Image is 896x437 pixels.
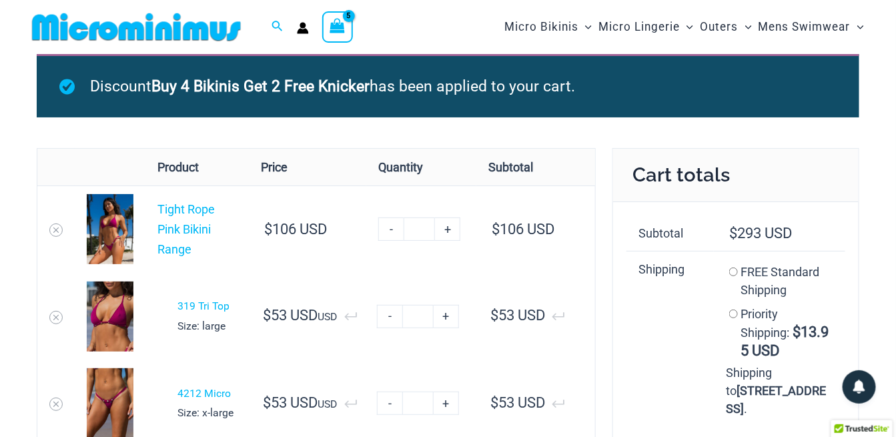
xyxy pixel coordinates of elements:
[726,364,833,418] p: Shipping to .
[263,307,318,324] bdi: 53 USD
[402,305,434,328] input: Product quantity
[434,305,459,328] a: +
[701,10,739,44] span: Outers
[322,11,353,42] a: View Shopping Cart, 5 items
[49,224,63,237] a: Remove Tight Rope Pink Bikini Range from cart
[739,10,752,44] span: Menu Toggle
[377,305,402,328] a: -
[402,392,434,415] input: Product quantity
[49,311,63,324] a: Remove 319 Tri Top from cart
[177,316,239,336] p: large
[250,149,367,185] th: Price
[177,387,231,400] a: 4212 Micro
[490,307,498,324] span: $
[598,10,680,44] span: Micro Lingerie
[729,225,737,242] span: $
[177,300,230,312] a: 319 Tri Top
[578,10,592,44] span: Menu Toggle
[87,194,133,264] img: Tight Rope Pink 319 Top 4228 Thong 05
[265,221,328,238] bdi: 106 USD
[263,394,318,411] bdi: 53 USD
[492,221,500,238] span: $
[87,282,133,352] img: Tight Rope Pink 319 Top 01
[504,10,578,44] span: Micro Bikinis
[37,54,859,117] div: Discount has been applied to your cart.
[272,19,284,35] a: Search icon link
[263,307,271,324] span: $
[697,7,755,47] a: OutersMenu ToggleMenu Toggle
[492,221,554,238] bdi: 106 USD
[177,403,239,423] p: x-large
[263,394,271,411] span: $
[476,149,595,185] th: Subtotal
[741,265,819,297] label: FREE Standard Shipping
[741,307,829,358] label: Priority Shipping:
[404,217,435,241] input: Product quantity
[759,10,851,44] span: Mens Swimwear
[366,149,476,185] th: Quantity
[27,12,246,42] img: MM SHOP LOGO FLAT
[613,149,859,202] h2: Cart totals
[260,398,356,410] span: USD
[729,225,792,242] bdi: 293 USD
[726,384,826,416] strong: [STREET_ADDRESS]
[435,217,460,241] a: +
[499,5,869,49] nav: Site Navigation
[501,7,595,47] a: Micro BikinisMenu ToggleMenu Toggle
[49,398,63,411] a: Remove 4212 Micro from cart
[145,149,250,185] th: Product
[490,394,498,411] span: $
[755,7,867,47] a: Mens SwimwearMenu ToggleMenu Toggle
[177,403,199,423] dt: Size:
[297,22,309,34] a: Account icon link
[377,392,402,415] a: -
[490,307,545,324] bdi: 53 USD
[626,215,714,251] th: Subtotal
[265,221,273,238] span: $
[793,324,801,340] span: $
[490,394,545,411] bdi: 53 USD
[260,310,356,323] span: USD
[177,316,199,336] dt: Size:
[595,7,697,47] a: Micro LingerieMenu ToggleMenu Toggle
[378,217,404,241] a: -
[152,77,370,95] strong: Buy 4 Bikinis Get 2 Free Knicker
[434,392,459,415] a: +
[851,10,864,44] span: Menu Toggle
[157,202,215,256] a: Tight Rope Pink Bikini Range
[680,10,693,44] span: Menu Toggle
